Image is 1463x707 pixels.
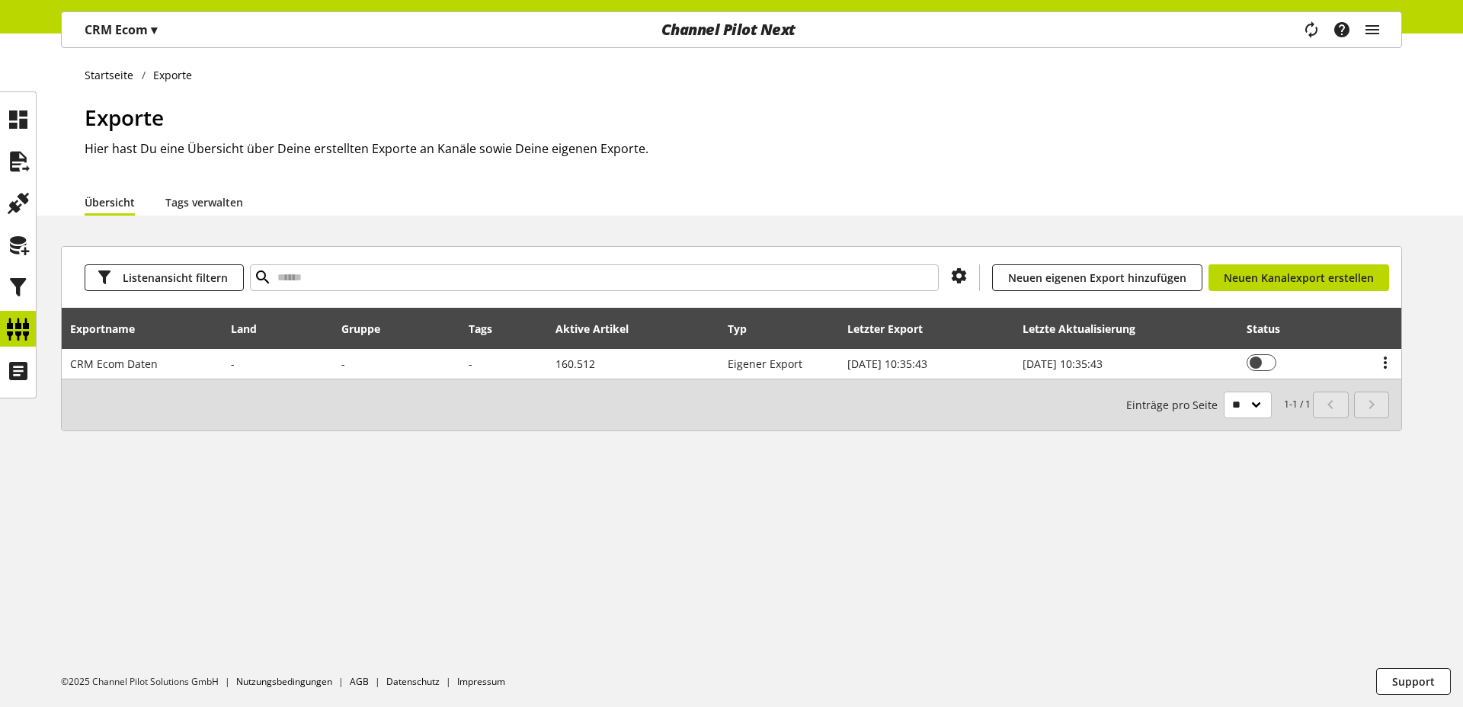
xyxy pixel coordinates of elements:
[1023,321,1151,337] div: Letzte Aktualisierung
[165,194,243,210] a: Tags verwalten
[1247,321,1295,337] div: Status
[85,103,164,132] span: Exporte
[728,357,802,371] span: Eigener Export
[1023,357,1103,371] span: [DATE] 10:35:43
[85,67,142,83] a: Startseite
[85,264,244,291] button: Listenansicht filtern
[386,675,440,688] a: Datenschutz
[231,357,235,371] span: -
[236,675,332,688] a: Nutzungsbedingungen
[1224,270,1374,286] span: Neuen Kanalexport erstellen
[341,321,395,337] div: Gruppe
[350,675,369,688] a: AGB
[847,321,938,337] div: Letzter Export
[85,21,157,39] p: CRM Ecom
[61,675,236,689] li: ©2025 Channel Pilot Solutions GmbH
[728,321,762,337] div: Typ
[61,11,1402,48] nav: main navigation
[555,321,644,337] div: Aktive Artikel
[231,321,272,337] div: Land
[469,357,472,371] span: -
[1376,668,1451,695] button: Support
[1008,270,1186,286] span: Neuen eigenen Export hinzufügen
[123,270,228,286] span: Listenansicht filtern
[1208,264,1389,291] a: Neuen Kanalexport erstellen
[555,357,595,371] span: 160.512
[70,321,150,337] div: Exportname
[85,139,1402,158] h2: Hier hast Du eine Übersicht über Deine erstellten Exporte an Kanäle sowie Deine eigenen Exporte.
[847,357,927,371] span: [DATE] 10:35:43
[469,321,492,337] div: Tags
[151,21,157,38] span: ▾
[457,675,505,688] a: Impressum
[85,194,135,210] a: Übersicht
[1392,673,1435,689] span: Support
[992,264,1202,291] a: Neuen eigenen Export hinzufügen
[1126,392,1311,418] small: 1-1 / 1
[1126,397,1224,413] span: Einträge pro Seite
[70,357,158,371] span: CRM Ecom Daten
